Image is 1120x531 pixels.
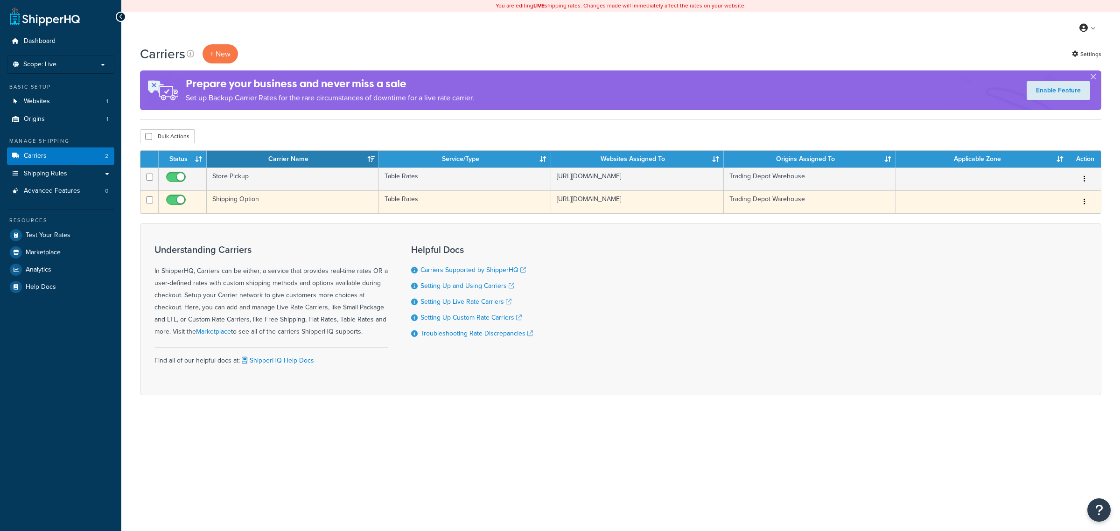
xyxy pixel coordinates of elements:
[10,7,80,26] a: ShipperHQ Home
[154,245,388,255] h3: Understanding Carriers
[379,168,551,190] td: Table Rates
[7,279,114,295] a: Help Docs
[154,245,388,338] div: In ShipperHQ, Carriers can be either, a service that provides real-time rates OR a user-defined r...
[7,244,114,261] a: Marketplace
[379,190,551,213] td: Table Rates
[23,61,56,69] span: Scope: Live
[7,111,114,128] li: Origins
[7,83,114,91] div: Basic Setup
[26,231,70,239] span: Test Your Rates
[7,111,114,128] a: Origins 1
[533,1,545,10] b: LIVE
[24,115,45,123] span: Origins
[551,151,723,168] th: Websites Assigned To: activate to sort column ascending
[7,227,114,244] a: Test Your Rates
[159,151,207,168] th: Status: activate to sort column ascending
[724,151,896,168] th: Origins Assigned To: activate to sort column ascending
[7,165,114,182] a: Shipping Rules
[420,313,522,322] a: Setting Up Custom Rate Carriers
[106,115,108,123] span: 1
[551,190,723,213] td: [URL][DOMAIN_NAME]
[411,245,533,255] h3: Helpful Docs
[140,70,186,110] img: ad-rules-rateshop-fe6ec290ccb7230408bd80ed9643f0289d75e0ffd9eb532fc0e269fcd187b520.png
[7,182,114,200] a: Advanced Features 0
[7,33,114,50] a: Dashboard
[24,98,50,105] span: Websites
[26,283,56,291] span: Help Docs
[106,98,108,105] span: 1
[207,151,379,168] th: Carrier Name: activate to sort column ascending
[1087,498,1111,522] button: Open Resource Center
[724,190,896,213] td: Trading Depot Warehouse
[7,147,114,165] li: Carriers
[7,217,114,224] div: Resources
[7,147,114,165] a: Carriers 2
[7,182,114,200] li: Advanced Features
[7,261,114,278] a: Analytics
[1068,151,1101,168] th: Action
[105,152,108,160] span: 2
[1027,81,1090,100] a: Enable Feature
[24,152,47,160] span: Carriers
[240,356,314,365] a: ShipperHQ Help Docs
[1072,48,1101,61] a: Settings
[420,297,511,307] a: Setting Up Live Rate Carriers
[140,129,195,143] button: Bulk Actions
[140,45,185,63] h1: Carriers
[26,266,51,274] span: Analytics
[7,93,114,110] a: Websites 1
[24,170,67,178] span: Shipping Rules
[196,327,231,336] a: Marketplace
[7,93,114,110] li: Websites
[551,168,723,190] td: [URL][DOMAIN_NAME]
[207,190,379,213] td: Shipping Option
[379,151,551,168] th: Service/Type: activate to sort column ascending
[896,151,1068,168] th: Applicable Zone: activate to sort column ascending
[154,347,388,367] div: Find all of our helpful docs at:
[7,137,114,145] div: Manage Shipping
[186,76,474,91] h4: Prepare your business and never miss a sale
[24,37,56,45] span: Dashboard
[420,281,514,291] a: Setting Up and Using Carriers
[420,328,533,338] a: Troubleshooting Rate Discrepancies
[203,44,238,63] button: + New
[105,187,108,195] span: 0
[186,91,474,105] p: Set up Backup Carrier Rates for the rare circumstances of downtime for a live rate carrier.
[724,168,896,190] td: Trading Depot Warehouse
[24,187,80,195] span: Advanced Features
[420,265,526,275] a: Carriers Supported by ShipperHQ
[26,249,61,257] span: Marketplace
[207,168,379,190] td: Store Pickup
